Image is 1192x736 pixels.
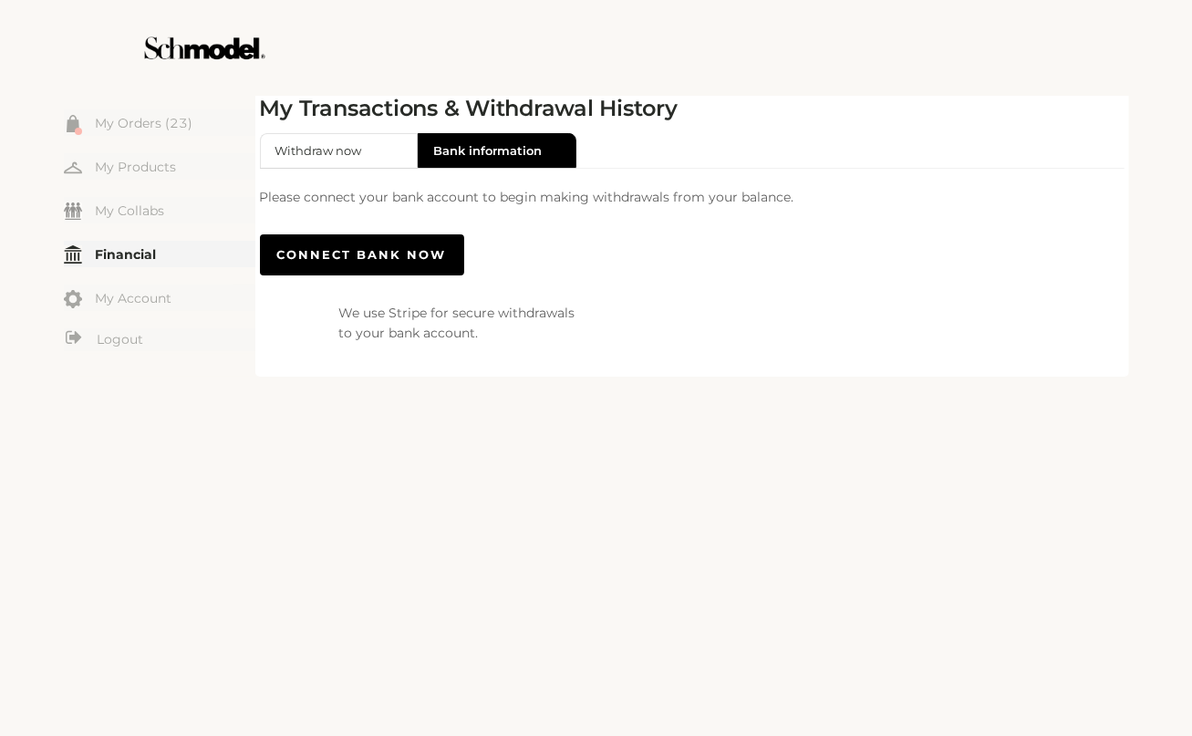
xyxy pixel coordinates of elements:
a: My Collabs [64,197,255,223]
img: my-financial.svg [64,245,82,264]
img: my-account.svg [64,290,82,308]
a: My Products [64,153,255,180]
h2: My Transactions & Withdrawal History [260,96,1125,122]
button: Withdraw now [260,133,419,168]
img: my-friends.svg [64,202,82,220]
img: my-order.svg [64,115,82,133]
span: We use Stripe for secure withdrawals to your bank account. [339,303,575,343]
span: CONNECT BANK NOW [277,245,447,264]
img: my-hanger.svg [64,159,82,177]
p: Please connect your bank account to begin making withdrawals from your balance. [260,187,1125,207]
a: My Account [64,285,255,311]
button: CONNECT BANK NOW [260,234,464,275]
a: My Orders (23) [64,109,255,136]
button: Bank information [418,133,576,168]
div: Menu [64,109,255,354]
a: Financial [64,241,255,267]
a: Logout [64,328,255,351]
